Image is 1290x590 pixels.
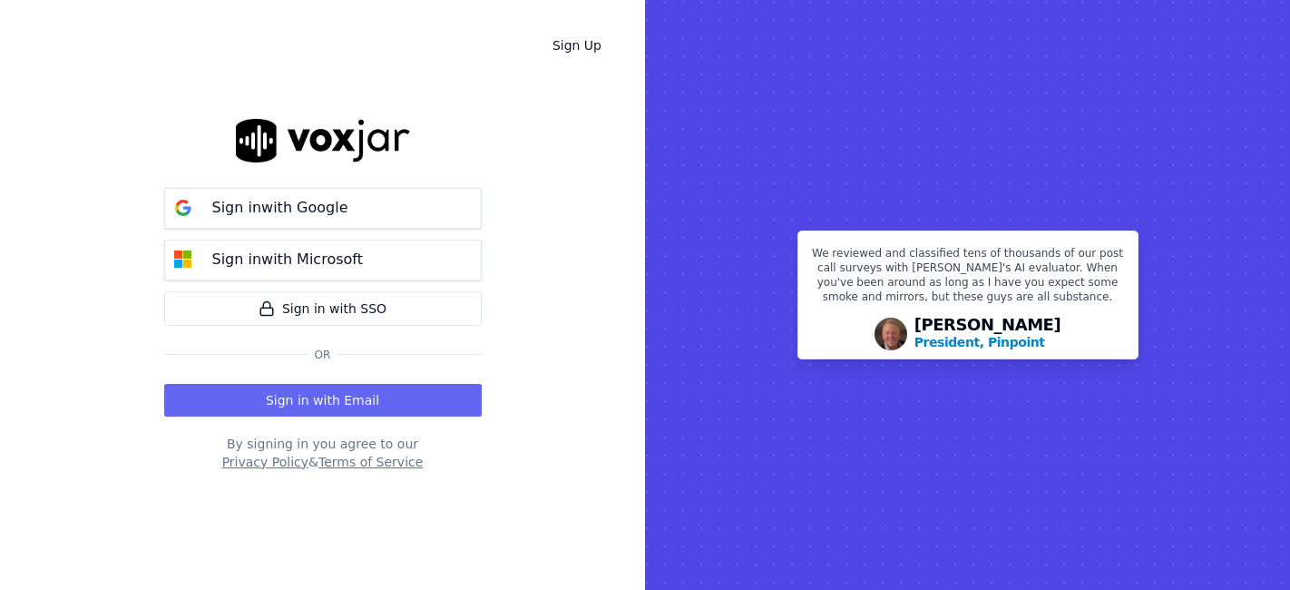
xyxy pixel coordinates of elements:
[164,435,482,471] div: By signing in you agree to our &
[538,29,616,62] a: Sign Up
[914,317,1061,351] div: [PERSON_NAME]
[165,190,201,226] img: google Sign in button
[914,333,1045,351] p: President, Pinpoint
[318,453,423,471] button: Terms of Service
[236,119,410,162] img: logo
[164,188,482,229] button: Sign inwith Google
[308,348,338,362] span: Or
[164,240,482,280] button: Sign inwith Microsoft
[164,384,482,417] button: Sign in with Email
[212,249,363,270] p: Sign in with Microsoft
[165,241,201,278] img: microsoft Sign in button
[222,453,308,471] button: Privacy Policy
[809,246,1127,311] p: We reviewed and classified tens of thousands of our post call surveys with [PERSON_NAME]'s AI eva...
[212,197,348,219] p: Sign in with Google
[875,318,907,350] img: Avatar
[164,291,482,326] a: Sign in with SSO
